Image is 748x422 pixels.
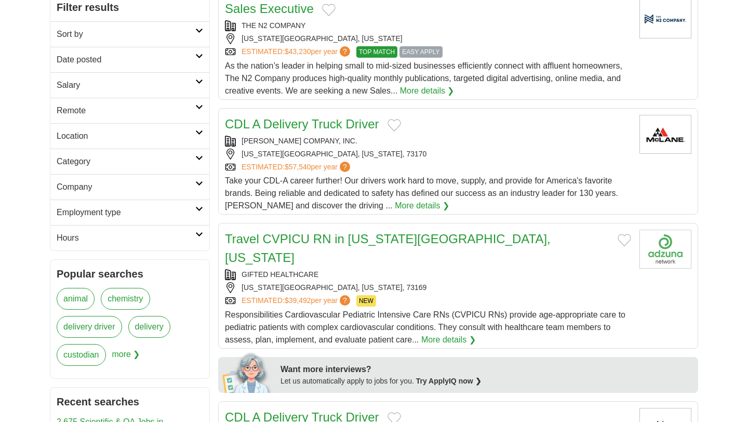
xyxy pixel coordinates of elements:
h2: Category [57,155,195,168]
a: Try ApplyIQ now ❯ [416,377,482,385]
div: THE N2 COMPANY [225,20,631,31]
h2: Location [57,130,195,142]
button: Add to favorite jobs [322,4,336,16]
a: Employment type [50,200,209,225]
span: more ❯ [112,344,140,372]
a: Salary [50,72,209,98]
button: Add to favorite jobs [388,119,401,131]
a: [PERSON_NAME] COMPANY, INC. [242,137,357,145]
h2: Recent searches [57,394,203,410]
div: Let us automatically apply to jobs for you. [280,376,692,387]
img: apply-iq-scientist.png [222,351,273,393]
span: EASY APPLY [399,46,442,58]
span: $57,540 [285,163,311,171]
span: Take your CDL-A career further! Our drivers work hard to move, supply, and provide for America's ... [225,176,618,210]
span: $39,492 [285,296,311,305]
span: ? [340,46,350,57]
a: Date posted [50,47,209,72]
a: Sort by [50,21,209,47]
h2: Date posted [57,54,195,66]
a: delivery [128,316,170,338]
a: More details ❯ [421,334,476,346]
a: More details ❯ [395,200,449,212]
a: Travel CVPICU RN in [US_STATE][GEOGRAPHIC_DATA], [US_STATE] [225,232,551,265]
a: Company [50,174,209,200]
h2: Sort by [57,28,195,41]
h2: Salary [57,79,195,91]
span: As the nation’s leader in helping small to mid-sized businesses efficiently connect with affluent... [225,61,622,95]
a: Category [50,149,209,174]
a: animal [57,288,95,310]
div: [US_STATE][GEOGRAPHIC_DATA], [US_STATE], 73169 [225,282,631,293]
a: chemistry [101,288,150,310]
a: custodian [57,344,106,366]
a: Location [50,123,209,149]
h2: Remote [57,104,195,117]
span: TOP MATCH [356,46,397,58]
div: [US_STATE][GEOGRAPHIC_DATA], [US_STATE], 73170 [225,149,631,160]
a: delivery driver [57,316,122,338]
span: ? [340,295,350,306]
a: Hours [50,225,209,250]
h2: Hours [57,232,195,244]
a: More details ❯ [400,85,455,97]
a: ESTIMATED:$57,540per year? [242,162,352,173]
span: ? [340,162,350,172]
h2: Employment type [57,206,195,219]
img: Company logo [639,230,691,269]
a: Sales Executive [225,2,314,16]
h2: Company [57,181,195,193]
span: NEW [356,295,376,307]
button: Add to favorite jobs [618,234,631,246]
a: CDL A Delivery Truck Driver [225,117,379,131]
div: Want more interviews? [280,363,692,376]
a: Remote [50,98,209,123]
span: $43,230 [285,47,311,56]
a: ESTIMATED:$43,230per year? [242,46,352,58]
a: ESTIMATED:$39,492per year? [242,295,352,307]
div: [US_STATE][GEOGRAPHIC_DATA], [US_STATE] [225,33,631,44]
img: McLane Company logo [639,115,691,154]
span: Responsibilities Cardiovascular Pediatric Intensive Care RNs (CVPICU RNs) provide age-appropriate... [225,310,625,344]
h2: Popular searches [57,266,203,282]
div: GIFTED HEALTHCARE [225,269,631,280]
